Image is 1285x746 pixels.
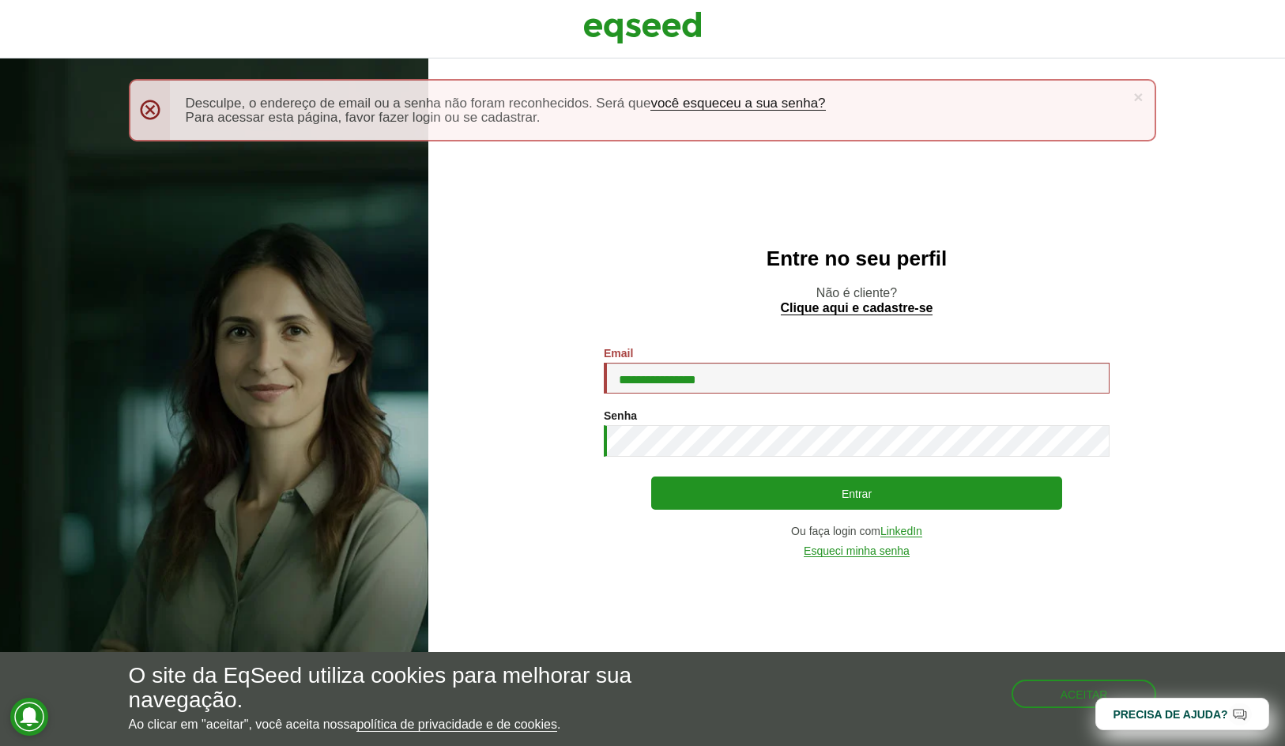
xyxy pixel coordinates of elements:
[460,285,1253,315] p: Não é cliente?
[880,526,922,537] a: LinkedIn
[129,664,745,713] h5: O site da EqSeed utiliza cookies para melhorar sua navegação.
[804,545,910,557] a: Esqueci minha senha
[604,410,637,421] label: Senha
[129,717,745,732] p: Ao clicar em "aceitar", você aceita nossa .
[186,111,1124,124] li: Para acessar esta página, favor fazer login ou se cadastrar.
[356,718,557,732] a: política de privacidade e de cookies
[186,96,1124,111] li: Desculpe, o endereço de email ou a senha não foram reconhecidos. Será que
[460,247,1253,270] h2: Entre no seu perfil
[651,477,1062,510] button: Entrar
[604,348,633,359] label: Email
[781,302,933,315] a: Clique aqui e cadastre-se
[583,8,702,47] img: EqSeed Logo
[650,96,825,111] a: você esqueceu a sua senha?
[1012,680,1157,708] button: Aceitar
[1133,89,1143,105] a: ×
[604,526,1110,537] div: Ou faça login com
